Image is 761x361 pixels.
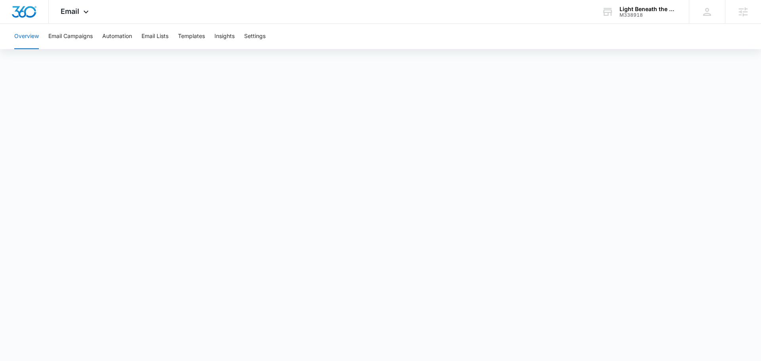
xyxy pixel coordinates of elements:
button: Email Campaigns [48,24,93,49]
span: Email [61,7,79,15]
button: Settings [244,24,266,49]
div: account id [620,12,677,18]
button: Templates [178,24,205,49]
div: account name [620,6,677,12]
button: Insights [214,24,235,49]
button: Overview [14,24,39,49]
button: Email Lists [141,24,168,49]
button: Automation [102,24,132,49]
